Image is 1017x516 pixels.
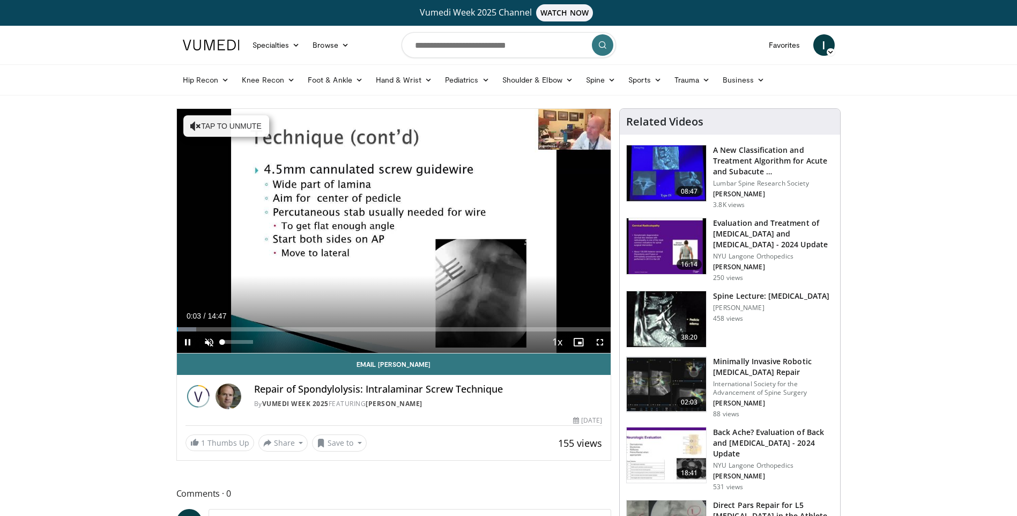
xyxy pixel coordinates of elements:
h3: Spine Lecture: [MEDICAL_DATA] [713,291,829,301]
p: [PERSON_NAME] [713,399,834,408]
img: 4a81f6ba-c3e9-4053-8c9f-d15a6dae0028.150x105_q85_crop-smart_upscale.jpg [627,145,706,201]
img: 605b772b-d4a4-411d-b2d9-4aa13a298282.150x105_q85_crop-smart_upscale.jpg [627,427,706,483]
button: Tap to unmute [183,115,269,137]
button: Share [258,434,308,452]
a: 1 Thumbs Up [185,434,254,451]
div: By FEATURING [254,399,603,409]
h3: Evaluation and Treatment of [MEDICAL_DATA] and [MEDICAL_DATA] - 2024 Update [713,218,834,250]
p: NYU Langone Orthopedics [713,252,834,261]
p: [PERSON_NAME] [713,472,834,481]
span: 38:20 [677,332,702,343]
a: Specialties [246,34,307,56]
p: 458 views [713,314,743,323]
a: I [813,34,835,56]
img: Vumedi Week 2025 [185,384,211,409]
span: 14:47 [207,312,226,320]
p: 531 views [713,483,743,491]
h3: Minimally Invasive Robotic [MEDICAL_DATA] Repair [713,356,834,378]
div: Volume Level [222,340,253,344]
h4: Repair of Spondylolysis: Intralaminar Screw Technique [254,384,603,395]
a: Knee Recon [235,69,301,91]
span: WATCH NOW [536,4,593,21]
p: 88 views [713,410,739,418]
span: 16:14 [677,259,702,270]
a: Spine [580,69,622,91]
button: Fullscreen [589,331,611,353]
span: 02:03 [677,397,702,408]
button: Enable picture-in-picture mode [568,331,589,353]
input: Search topics, interventions [402,32,616,58]
a: Vumedi Week 2025 ChannelWATCH NOW [184,4,833,21]
span: 155 views [558,437,602,449]
p: [PERSON_NAME] [713,190,834,198]
img: 1a598c51-3453-4b74-b1fb-c0d8dcccbb07.150x105_q85_crop-smart_upscale.jpg [627,218,706,274]
a: Foot & Ankle [301,69,369,91]
span: Comments 0 [176,486,612,500]
div: [DATE] [573,416,602,425]
div: Progress Bar [177,327,611,331]
img: VuMedi Logo [183,40,240,50]
a: Trauma [668,69,717,91]
button: Save to [312,434,367,452]
p: International Society for the Advancement of Spine Surgery [713,380,834,397]
img: bb9d8f15-62c7-48b0-9d9a-3ac740ade6e5.150x105_q85_crop-smart_upscale.jpg [627,357,706,412]
a: 38:20 Spine Lecture: [MEDICAL_DATA] [PERSON_NAME] 458 views [626,291,834,348]
a: Pediatrics [439,69,496,91]
a: Sports [622,69,668,91]
a: [PERSON_NAME] [366,399,422,408]
img: Avatar [216,384,241,409]
a: Browse [306,34,355,56]
h3: A New Classification and Treatment Algorithm for Acute and Subacute … [713,145,834,177]
p: NYU Langone Orthopedics [713,461,834,470]
h4: Related Videos [626,115,703,128]
a: 18:41 Back Ache? Evaluation of Back and [MEDICAL_DATA] - 2024 Update NYU Langone Orthopedics [PER... [626,427,834,491]
span: 1 [201,438,205,448]
button: Pause [177,331,198,353]
span: 08:47 [677,186,702,197]
h3: Back Ache? Evaluation of Back and [MEDICAL_DATA] - 2024 Update [713,427,834,459]
button: Playback Rate [546,331,568,353]
img: 3bed94a4-e6b3-412e-8a59-75bfb3887198.150x105_q85_crop-smart_upscale.jpg [627,291,706,347]
a: Email [PERSON_NAME] [177,353,611,375]
p: Lumbar Spine Research Society [713,179,834,188]
span: 0:03 [187,312,201,320]
span: 18:41 [677,468,702,478]
a: Shoulder & Elbow [496,69,580,91]
a: Favorites [762,34,807,56]
p: [PERSON_NAME] [713,304,829,312]
a: 02:03 Minimally Invasive Robotic [MEDICAL_DATA] Repair International Society for the Advancement ... [626,356,834,418]
a: Hip Recon [176,69,236,91]
a: Business [716,69,771,91]
video-js: Video Player [177,109,611,353]
p: 3.8K views [713,201,745,209]
p: 250 views [713,274,743,282]
p: [PERSON_NAME] [713,263,834,271]
button: Unmute [198,331,220,353]
span: / [204,312,206,320]
a: 16:14 Evaluation and Treatment of [MEDICAL_DATA] and [MEDICAL_DATA] - 2024 Update NYU Langone Ort... [626,218,834,282]
a: Hand & Wrist [369,69,439,91]
a: Vumedi Week 2025 [262,399,329,408]
a: 08:47 A New Classification and Treatment Algorithm for Acute and Subacute … Lumbar Spine Research... [626,145,834,209]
